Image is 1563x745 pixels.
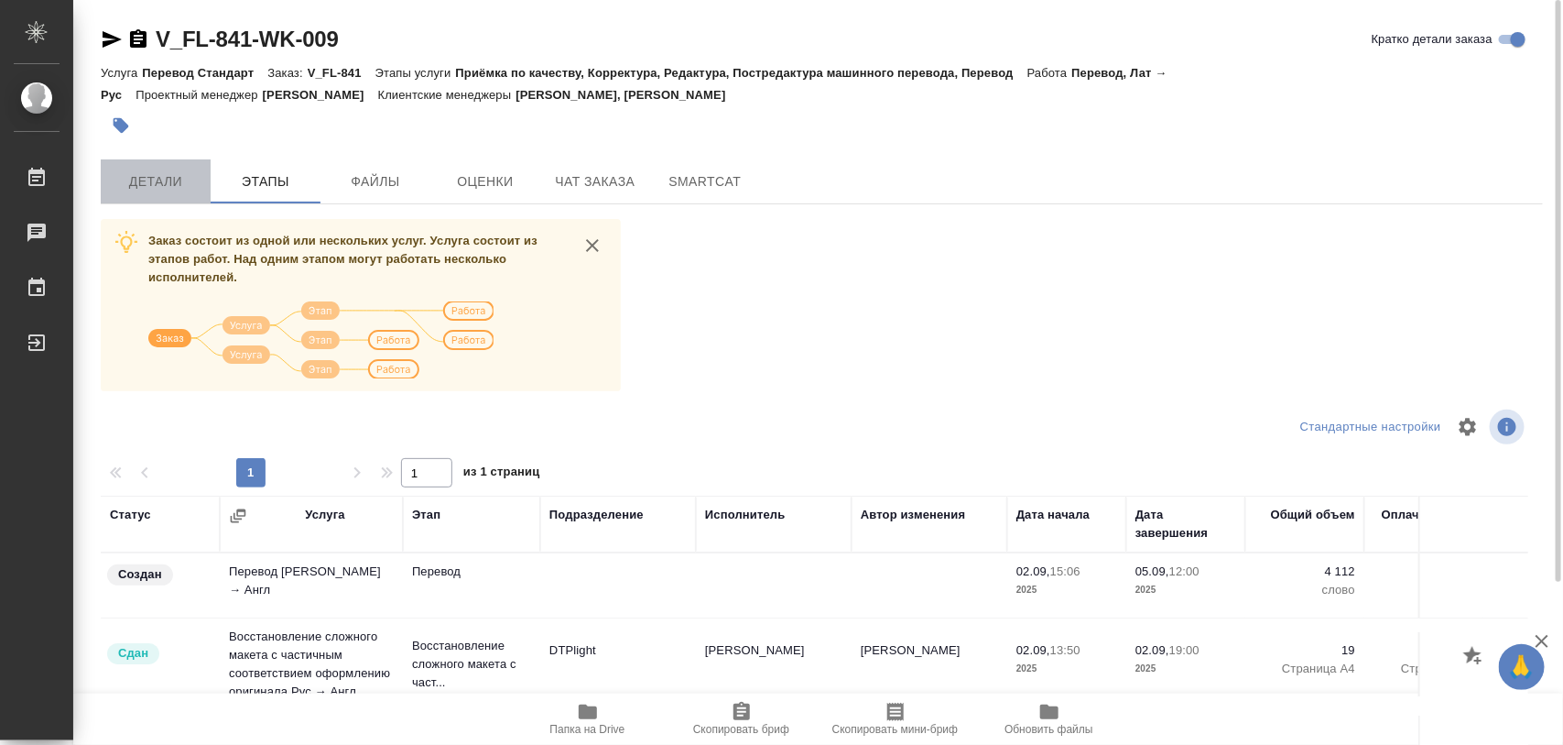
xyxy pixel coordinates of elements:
[1506,648,1537,686] span: 🙏
[1050,643,1080,657] p: 13:50
[263,88,378,102] p: [PERSON_NAME]
[1169,643,1199,657] p: 19:00
[220,619,403,710] td: Восстановление сложного макета с частичным соответствием оформлению оригинала Рус → Англ
[101,66,142,80] p: Услуга
[305,506,344,524] div: Услуга
[1135,564,1169,578] p: 05.09,
[1016,660,1117,678] p: 2025
[511,694,665,745] button: Папка на Drive
[1135,581,1236,599] p: 2025
[112,170,200,193] span: Детали
[861,506,965,524] div: Автор изменения
[142,66,267,80] p: Перевод Стандарт
[110,506,151,524] div: Статус
[441,170,529,193] span: Оценки
[101,28,123,50] button: Скопировать ссылку для ЯМессенджера
[1254,581,1355,599] p: слово
[1373,660,1474,678] p: Страница А4
[540,632,696,696] td: DTPlight
[148,234,537,284] span: Заказ состоит из одной или нескольких услуг. Услуга состоит из этапов работ. Над одним этапом мог...
[127,28,149,50] button: Скопировать ссылку
[222,170,309,193] span: Этапы
[1016,506,1090,524] div: Дата начала
[1490,410,1528,444] span: Посмотреть информацию
[1004,723,1093,736] span: Обновить файлы
[463,461,540,488] span: из 1 страниц
[1027,66,1072,80] p: Работа
[375,66,456,80] p: Этапы услуги
[1135,643,1169,657] p: 02.09,
[1016,564,1050,578] p: 02.09,
[1050,564,1080,578] p: 15:06
[331,170,419,193] span: Файлы
[267,66,307,80] p: Заказ:
[696,632,852,696] td: [PERSON_NAME]
[705,506,786,524] div: Исполнитель
[550,723,625,736] span: Папка на Drive
[455,66,1026,80] p: Приёмка по качеству, Корректура, Редактура, Постредактура машинного перевода, Перевод
[412,506,440,524] div: Этап
[579,232,606,259] button: close
[118,565,162,584] p: Создан
[1373,563,1474,581] p: 4 112
[1296,413,1446,442] div: split button
[220,553,403,618] td: Перевод [PERSON_NAME] → Англ
[229,507,247,525] button: Сгруппировать
[136,88,262,102] p: Проектный менеджер
[412,563,531,581] p: Перевод
[819,694,972,745] button: Скопировать мини-бриф
[549,506,644,524] div: Подразделение
[308,66,375,80] p: V_FL-841
[661,170,749,193] span: SmartCat
[972,694,1126,745] button: Обновить файлы
[1271,506,1355,524] div: Общий объем
[1254,641,1355,660] p: 19
[118,644,148,663] p: Сдан
[1254,563,1355,581] p: 4 112
[1373,506,1474,542] div: Оплачиваемый объем
[1016,643,1050,657] p: 02.09,
[156,27,339,51] a: V_FL-841-WK-009
[1373,581,1474,599] p: слово
[665,694,819,745] button: Скопировать бриф
[1135,660,1236,678] p: 2025
[1254,660,1355,678] p: Страница А4
[516,88,739,102] p: [PERSON_NAME], [PERSON_NAME]
[412,637,531,692] p: Восстановление сложного макета с част...
[1169,564,1199,578] p: 12:00
[852,632,1007,696] td: [PERSON_NAME]
[1499,644,1545,690] button: 🙏
[832,723,958,736] span: Скопировать мини-бриф
[551,170,639,193] span: Чат заказа
[101,105,141,146] button: Добавить тэг
[1135,506,1236,542] div: Дата завершения
[1373,641,1474,660] p: 19
[1372,30,1492,49] span: Кратко детали заказа
[693,723,789,736] span: Скопировать бриф
[1016,581,1117,599] p: 2025
[378,88,516,102] p: Клиентские менеджеры
[1446,405,1490,449] span: Настроить таблицу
